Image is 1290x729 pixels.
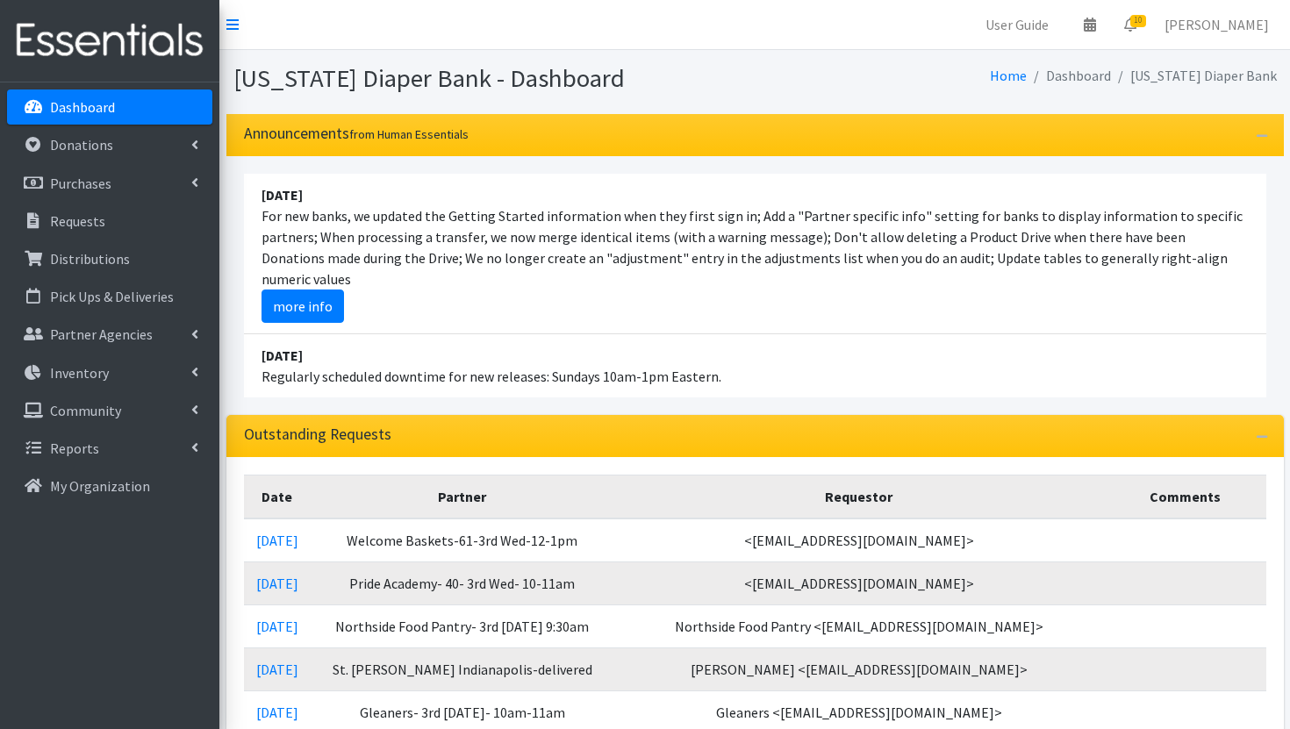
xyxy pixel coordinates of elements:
[311,475,613,518] th: Partner
[50,477,150,495] p: My Organization
[244,475,312,518] th: Date
[256,661,298,678] a: [DATE]
[7,279,212,314] a: Pick Ups & Deliveries
[50,136,113,154] p: Donations
[311,518,613,562] td: Welcome Baskets-61-3rd Wed-12-1pm
[244,125,469,143] h3: Announcements
[7,431,212,466] a: Reports
[7,11,212,70] img: HumanEssentials
[256,704,298,721] a: [DATE]
[1104,475,1265,518] th: Comments
[50,175,111,192] p: Purchases
[614,604,1105,647] td: Northside Food Pantry <[EMAIL_ADDRESS][DOMAIN_NAME]>
[7,393,212,428] a: Community
[1130,15,1146,27] span: 10
[1027,63,1111,89] li: Dashboard
[50,250,130,268] p: Distributions
[971,7,1063,42] a: User Guide
[256,618,298,635] a: [DATE]
[262,289,344,323] a: more info
[7,127,212,162] a: Donations
[50,325,153,343] p: Partner Agencies
[7,468,212,504] a: My Organization
[1150,7,1283,42] a: [PERSON_NAME]
[1111,63,1277,89] li: [US_STATE] Diaper Bank
[256,532,298,549] a: [DATE]
[233,63,749,94] h1: [US_STATE] Diaper Bank - Dashboard
[614,518,1105,562] td: <[EMAIL_ADDRESS][DOMAIN_NAME]>
[50,364,109,382] p: Inventory
[7,204,212,239] a: Requests
[256,575,298,592] a: [DATE]
[50,440,99,457] p: Reports
[614,475,1105,518] th: Requestor
[244,334,1266,397] li: Regularly scheduled downtime for new releases: Sundays 10am-1pm Eastern.
[7,166,212,201] a: Purchases
[50,288,174,305] p: Pick Ups & Deliveries
[614,647,1105,690] td: [PERSON_NAME] <[EMAIL_ADDRESS][DOMAIN_NAME]>
[990,67,1027,84] a: Home
[614,561,1105,604] td: <[EMAIL_ADDRESS][DOMAIN_NAME]>
[244,174,1266,334] li: For new banks, we updated the Getting Started information when they first sign in; Add a "Partner...
[7,241,212,276] a: Distributions
[311,604,613,647] td: Northside Food Pantry- 3rd [DATE] 9:30am
[311,647,613,690] td: St. [PERSON_NAME] Indianapolis-delivered
[262,186,303,204] strong: [DATE]
[50,402,121,419] p: Community
[311,561,613,604] td: Pride Academy- 40- 3rd Wed- 10-11am
[50,98,115,116] p: Dashboard
[7,355,212,390] a: Inventory
[7,89,212,125] a: Dashboard
[1110,7,1150,42] a: 10
[349,126,469,142] small: from Human Essentials
[244,425,391,444] h3: Outstanding Requests
[50,212,105,230] p: Requests
[262,347,303,364] strong: [DATE]
[7,317,212,352] a: Partner Agencies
